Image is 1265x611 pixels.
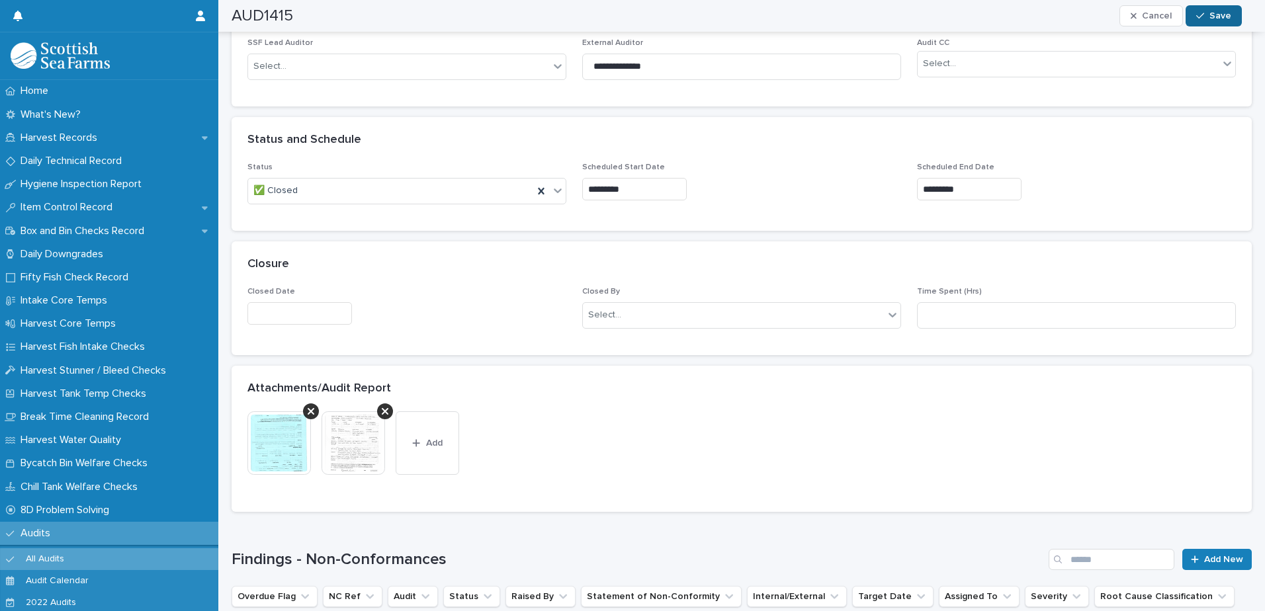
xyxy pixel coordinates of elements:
button: NC Ref [323,586,382,607]
p: Audit Calendar [15,575,99,587]
p: Harvest Core Temps [15,317,126,330]
p: Harvest Fish Intake Checks [15,341,155,353]
p: Harvest Records [15,132,108,144]
img: mMrefqRFQpe26GRNOUkG [11,42,110,69]
span: Scheduled Start Date [582,163,665,171]
p: What's New? [15,108,91,121]
span: Cancel [1142,11,1172,20]
button: Overdue Flag [232,586,318,607]
button: Root Cause Classification [1094,586,1235,607]
p: Daily Technical Record [15,155,132,167]
p: Bycatch Bin Welfare Checks [15,457,158,469]
span: Add New [1204,555,1243,564]
button: Raised By [505,586,576,607]
span: Add [426,438,443,448]
p: Chill Tank Welfare Checks [15,481,148,493]
button: Add [396,411,459,475]
p: Break Time Cleaning Record [15,411,159,423]
div: Select... [253,60,286,73]
h2: Status and Schedule [247,133,361,147]
p: All Audits [15,553,75,565]
div: Select... [923,57,956,71]
button: Assigned To [939,586,1020,607]
div: Select... [588,308,621,322]
span: External Auditor [582,39,643,47]
button: Cancel [1119,5,1183,26]
p: Item Control Record [15,201,123,214]
span: Status [247,163,273,171]
p: Daily Downgrades [15,248,114,261]
p: Home [15,85,59,97]
span: Scheduled End Date [917,163,994,171]
a: Add New [1182,549,1252,570]
button: Target Date [852,586,934,607]
p: Box and Bin Checks Record [15,225,155,237]
input: Search [1049,549,1174,570]
p: 2022 Audits [15,597,87,608]
p: Audits [15,527,61,540]
p: Harvest Tank Temp Checks [15,387,157,400]
h2: AUD1415 [232,7,293,26]
button: Save [1186,5,1242,26]
h2: Closure [247,257,289,272]
h2: Attachments/Audit Report [247,382,391,396]
button: Statement of Non-Conformity [581,586,742,607]
p: 8D Problem Solving [15,504,120,516]
p: Harvest Water Quality [15,434,132,446]
p: Harvest Stunner / Bleed Checks [15,364,177,377]
p: Hygiene Inspection Report [15,178,152,190]
button: Audit [388,586,438,607]
h1: Findings - Non-Conformances [232,550,1043,569]
p: Fifty Fish Check Record [15,271,139,284]
span: Time Spent (Hrs) [917,288,982,296]
span: Closed Date [247,288,295,296]
span: SSF Lead Auditor [247,39,313,47]
p: Intake Core Temps [15,294,118,307]
button: Status [443,586,500,607]
span: ✅ Closed [253,184,298,198]
span: Closed By [582,288,620,296]
button: Internal/External [747,586,847,607]
span: Save [1209,11,1231,20]
button: Severity [1025,586,1089,607]
span: Audit CC [917,39,949,47]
